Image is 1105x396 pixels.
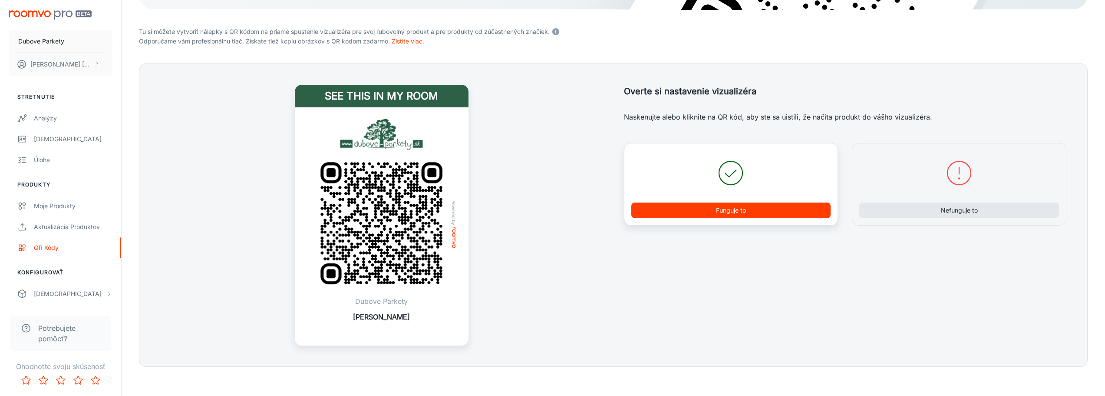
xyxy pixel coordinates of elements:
[295,85,468,107] h4: See this in my room
[9,30,112,53] button: Dubove Parkety
[326,118,437,150] img: Dubove Parkety
[52,372,69,389] button: Rate 3 star
[87,372,104,389] button: Rate 5 star
[38,323,100,344] span: Potrebujete pomôcť?
[34,113,112,123] div: Analýzy
[17,372,35,389] button: Rate 1 star
[309,150,454,296] img: QR Code Example
[7,361,114,372] p: Ohodnoťte svoju skúsenosť
[34,134,112,144] div: [DEMOGRAPHIC_DATA]
[392,37,424,45] a: Zistite viac.
[859,203,1059,218] button: Nefunguje to
[624,112,1067,122] p: Naskenujte alebo kliknite na QR kód, aby ste sa uistili, že načíta produkt do vášho vizualizéra.
[624,85,1067,98] h5: Overte si nastavenie vizualizéra
[139,37,1088,46] p: Odporúčame vám profesionálnu tlač. Získate tiež kópiu obrázkov s QR kódom zadarmo.
[9,53,112,76] button: [PERSON_NAME] [PERSON_NAME]
[18,37,64,46] p: Dubove Parkety
[295,85,468,346] a: See this in my roomDubove ParketyQR Code ExamplePowered byroomvoDubove Parkety[PERSON_NAME]
[69,372,87,389] button: Rate 4 star
[34,243,112,253] div: QR kódy
[35,372,52,389] button: Rate 2 star
[452,227,455,248] img: roomvo
[139,25,1088,37] p: Tu si môžete vytvoriť nálepky s QR kódom na priame spustenie vizualizéra pre svoj ľubovolný produ...
[34,201,112,211] div: Moje produkty
[34,289,106,299] div: [DEMOGRAPHIC_DATA]
[30,60,92,69] p: [PERSON_NAME] [PERSON_NAME]
[353,296,410,306] p: Dubove Parkety
[9,10,92,20] img: Roomvo PRO Beta
[353,312,410,322] p: [PERSON_NAME]
[631,203,831,218] button: Funguje to
[34,222,112,232] div: Aktualizácia produktov
[449,200,458,225] span: Powered by
[34,155,112,165] div: Úloha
